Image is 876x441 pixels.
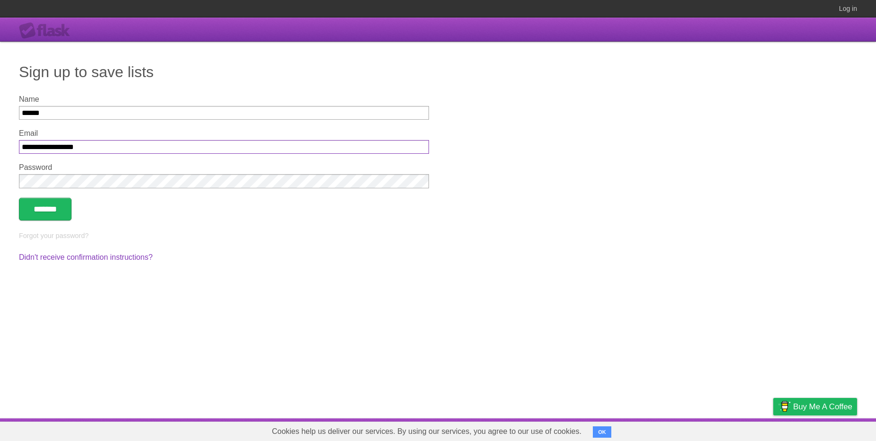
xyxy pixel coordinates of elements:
[19,232,89,239] a: Forgot your password?
[19,61,857,83] h1: Sign up to save lists
[793,398,852,415] span: Buy me a coffee
[19,95,429,104] label: Name
[19,129,429,138] label: Email
[679,421,717,439] a: Developers
[778,398,791,415] img: Buy me a coffee
[262,422,591,441] span: Cookies help us deliver our services. By using our services, you agree to our use of cookies.
[19,22,76,39] div: Flask
[773,398,857,415] a: Buy me a coffee
[729,421,750,439] a: Terms
[761,421,786,439] a: Privacy
[797,421,857,439] a: Suggest a feature
[19,253,152,261] a: Didn't receive confirmation instructions?
[647,421,667,439] a: About
[19,163,429,172] label: Password
[593,426,611,438] button: OK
